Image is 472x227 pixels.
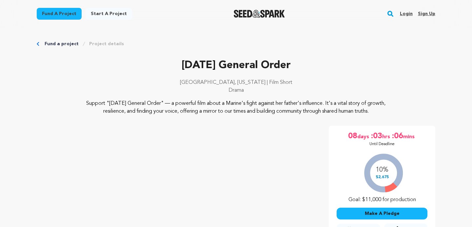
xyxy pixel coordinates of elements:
[337,208,427,219] button: Make A Pledge
[391,131,403,142] span: :06
[37,8,82,20] a: Fund a project
[357,131,370,142] span: days
[37,86,435,94] p: Drama
[234,10,285,18] a: Seed&Spark Homepage
[37,41,435,47] div: Breadcrumb
[234,10,285,18] img: Seed&Spark Logo Dark Mode
[77,100,396,115] p: Support "[DATE] General Order" — a powerful film about a Marine's fight against her father's infl...
[400,9,413,19] a: Login
[37,58,435,73] p: [DATE] General Order
[369,142,395,147] p: Until Deadline
[403,131,416,142] span: mins
[382,131,391,142] span: hrs
[37,79,435,86] p: [GEOGRAPHIC_DATA], [US_STATE] | Film Short
[86,8,132,20] a: Start a project
[348,131,357,142] span: 08
[89,41,124,47] a: Project details
[45,41,79,47] a: Fund a project
[370,131,382,142] span: :03
[418,9,435,19] a: Sign up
